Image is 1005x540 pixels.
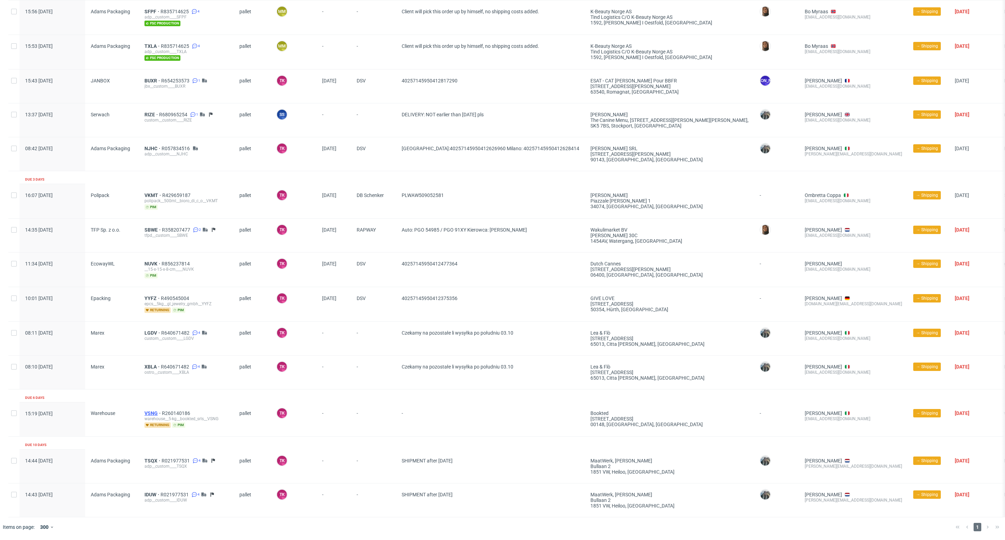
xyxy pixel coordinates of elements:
[91,112,110,117] span: Serwach
[590,458,749,464] div: MaatWerk, [PERSON_NAME]
[590,301,749,307] div: [STREET_ADDRESS]
[239,146,265,162] span: pallet
[159,112,189,117] span: R680965254
[805,295,842,301] a: [PERSON_NAME]
[91,227,120,233] span: TFP Sp. z o.o.
[322,227,336,233] span: [DATE]
[144,78,161,83] a: BUXR
[199,458,201,464] span: 4
[590,364,749,370] div: Lea & Flò
[25,364,53,370] span: 08:10 [DATE]
[590,422,749,427] div: 00148, [GEOGRAPHIC_DATA] , [GEOGRAPHIC_DATA]
[199,227,201,233] span: 2
[760,190,794,198] div: -
[144,261,162,267] a: NUVK
[805,14,902,20] div: [EMAIL_ADDRESS][DOMAIN_NAME]
[760,41,770,51] img: Angelina Marć
[277,490,287,499] figcaption: TK
[198,364,200,370] span: 4
[322,43,345,61] span: -
[25,192,53,198] span: 16:07 [DATE]
[357,192,390,210] span: DB Schenker
[357,458,390,475] span: -
[144,83,228,89] div: jbx__custom____BUXR
[239,492,265,509] span: pallet
[590,416,749,422] div: [STREET_ADDRESS]
[277,293,287,303] figcaption: TK
[25,146,53,151] span: 08:42 [DATE]
[161,295,191,301] a: R490545004
[161,78,191,83] span: R654253573
[590,375,749,381] div: 65013, Citta [PERSON_NAME] , [GEOGRAPHIC_DATA]
[805,198,902,204] div: [EMAIL_ADDRESS][DOMAIN_NAME]
[277,328,287,338] figcaption: TK
[322,458,345,475] span: -
[162,410,192,416] span: R260140186
[805,458,842,464] a: [PERSON_NAME]
[402,364,513,370] span: Czekamy na pozostałe li wysyłka po południu 03.10
[322,410,345,428] span: -
[402,78,457,83] span: 40257145950412817290
[277,362,287,372] figcaption: TK
[590,469,749,475] div: 1851 VW, Heiloo , [GEOGRAPHIC_DATA]
[916,43,938,49] span: → Shipping
[161,9,190,14] a: R835714625
[144,273,158,278] span: pim
[25,78,53,83] span: 15:43 [DATE]
[239,295,265,313] span: pallet
[239,43,265,61] span: pallet
[161,364,191,370] a: R640671482
[916,145,938,152] span: → Shipping
[277,41,287,51] figcaption: MM
[196,112,198,117] span: 1
[161,330,191,336] span: R640671482
[191,43,200,49] a: 4
[357,43,390,61] span: -
[357,146,390,162] span: DSV
[760,258,794,267] div: -
[144,112,159,117] a: RIZE
[239,112,265,129] span: pallet
[322,295,336,301] span: [DATE]
[91,261,115,267] span: EcowayWL
[357,9,390,26] span: -
[805,416,902,422] div: [EMAIL_ADDRESS][DOMAIN_NAME]
[322,364,345,381] span: -
[144,192,162,198] a: VKMT
[805,267,902,272] div: [EMAIL_ADDRESS][DOMAIN_NAME]
[144,364,161,370] span: XBLA
[955,330,969,336] span: [DATE]
[162,458,191,464] span: R021977531
[916,364,938,370] span: → Shipping
[760,293,794,301] div: -
[25,395,44,401] div: Due 6 days
[162,261,191,267] span: R856237814
[916,491,938,498] span: → Shipping
[144,492,161,497] span: IDUW
[590,370,749,375] div: [STREET_ADDRESS]
[590,20,749,25] div: 1592, [PERSON_NAME] i Oestfold , [GEOGRAPHIC_DATA]
[805,83,902,89] div: [EMAIL_ADDRESS][DOMAIN_NAME]
[198,78,200,83] span: 1
[760,490,770,499] img: Zeniuk Magdalena
[277,456,287,466] figcaption: TK
[760,408,794,416] div: -
[239,330,265,347] span: pallet
[161,492,190,497] a: R021977531
[916,410,938,416] span: → Shipping
[144,146,162,151] a: NJHC
[162,192,192,198] span: R429659187
[402,295,457,301] span: 40257145950412375356
[91,43,130,49] span: Adams Packaging
[590,123,749,129] div: SK5 7BS, Stockport , [GEOGRAPHIC_DATA]
[191,78,200,83] a: 1
[805,464,902,469] div: [PERSON_NAME][EMAIL_ADDRESS][DOMAIN_NAME]
[25,9,53,14] span: 15:56 [DATE]
[144,295,161,301] span: YYFZ
[25,261,53,267] span: 11:34 [DATE]
[357,78,390,95] span: DSV
[144,330,161,336] a: LGDV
